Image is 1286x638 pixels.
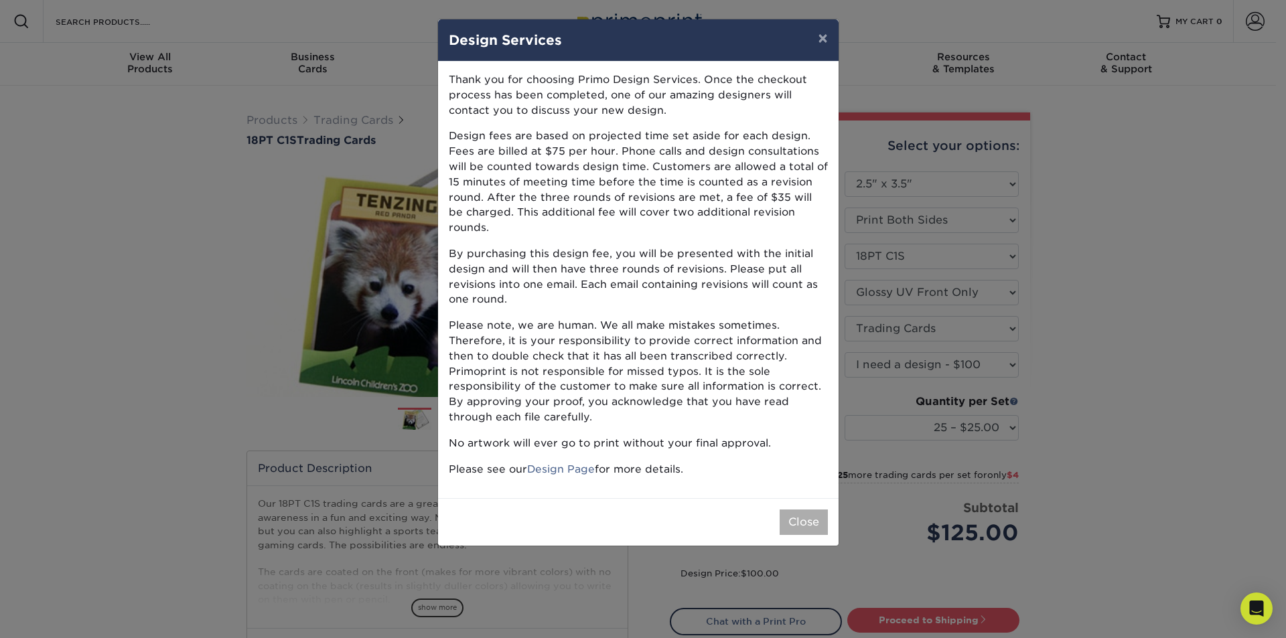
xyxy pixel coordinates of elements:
[449,30,828,50] h4: Design Services
[449,246,828,307] p: By purchasing this design fee, you will be presented with the initial design and will then have t...
[1240,592,1273,625] div: Open Intercom Messenger
[527,463,595,475] a: Design Page
[449,436,828,451] p: No artwork will ever go to print without your final approval.
[449,318,828,425] p: Please note, we are human. We all make mistakes sometimes. Therefore, it is your responsibility t...
[807,19,838,57] button: ×
[449,72,828,118] p: Thank you for choosing Primo Design Services. Once the checkout process has been completed, one o...
[449,129,828,236] p: Design fees are based on projected time set aside for each design. Fees are billed at $75 per hou...
[780,509,828,535] button: Close
[449,462,828,477] p: Please see our for more details.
